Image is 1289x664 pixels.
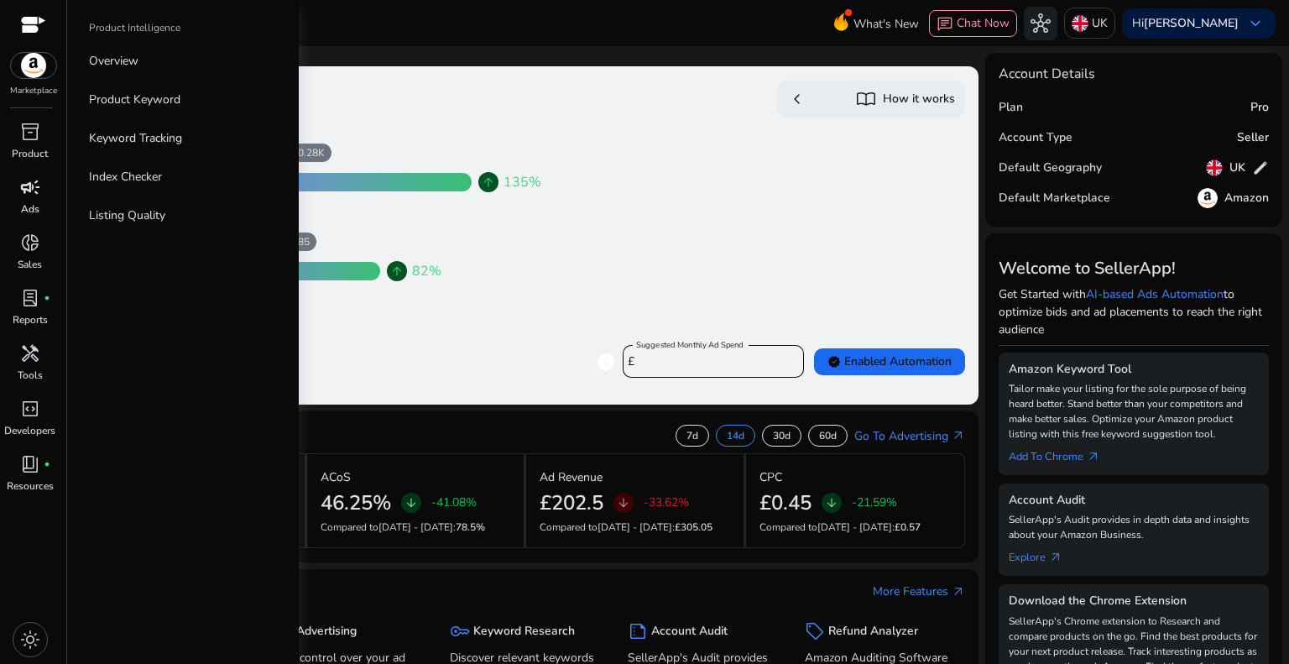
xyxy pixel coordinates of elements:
button: chatChat Now [929,10,1017,37]
p: Compared to : [759,520,952,535]
span: [DATE] - [DATE] [598,520,672,534]
span: hub [1031,13,1051,34]
span: inventory_2 [20,122,40,142]
p: Compared to : [540,520,730,535]
p: Product Keyword [89,91,180,108]
span: arrow_outward [1049,551,1062,564]
span: arrow_upward [390,264,404,278]
p: 14d [727,429,744,442]
p: -41.08% [431,497,477,509]
mat-label: Suggested Monthly Ad Spend [636,339,744,351]
span: arrow_downward [617,496,630,510]
span: 78.5% [456,520,485,534]
p: Sales [18,257,42,272]
span: arrow_outward [952,429,965,442]
img: uk.svg [1072,15,1088,32]
p: Keyword Tracking [89,129,182,147]
h3: Automation Suggestion [87,80,519,100]
h5: Default Geography [999,161,1102,175]
span: summarize [628,621,648,641]
p: Get Started with to optimize bids and ad placements to reach the right audience [999,285,1269,338]
img: amazon.svg [11,53,56,78]
h5: Account Audit [651,625,728,639]
span: arrow_downward [825,496,838,510]
b: [PERSON_NAME] [1144,15,1239,31]
span: campaign [20,177,40,197]
a: Add To Chrome [1009,442,1114,465]
p: 7d [686,429,698,442]
h5: Account Audit [1009,494,1259,508]
p: Compared to : [321,520,511,535]
h3: Welcome to SellerApp! [999,259,1269,279]
p: Reports [13,312,48,327]
span: donut_small [20,233,40,253]
span: What's New [853,9,919,39]
h5: Default Marketplace [999,191,1110,206]
span: £ [628,353,634,369]
p: Ad Revenue [540,468,603,486]
span: Chat Now [957,15,1010,31]
p: Resources [7,478,54,494]
span: code_blocks [20,399,40,419]
span: £0.57 [895,520,921,534]
span: [DATE] - [DATE] [817,520,892,534]
p: -33.62% [644,497,689,509]
span: 135% [504,172,541,192]
span: import_contacts [856,89,876,109]
p: Product [12,146,48,161]
h5: Amazon [1224,191,1269,206]
span: sell [805,621,825,641]
p: Tools [18,368,43,383]
p: Index Checker [89,168,162,186]
span: verified [827,355,841,369]
span: [DATE] - [DATE] [378,520,453,534]
button: hub [1024,7,1057,40]
button: verifiedEnabled Automation [814,348,965,375]
h2: £202.5 [540,491,603,515]
p: CPC [759,468,782,486]
span: £305.05 [675,520,712,534]
span: keyboard_arrow_down [1245,13,1266,34]
span: edit [1252,159,1269,176]
span: arrow_outward [1087,450,1100,463]
div: 685 [292,235,316,248]
h5: How it works [883,92,955,107]
span: handyman [20,343,40,363]
span: fiber_manual_record [44,461,50,468]
p: Tailor make your listing for the sole purpose of being heard better. Stand better than your compe... [1009,381,1259,442]
h2: £0.45 [759,491,811,515]
h5: Advertising [296,625,357,639]
h5: Plan [999,101,1023,115]
h4: Account Details [999,66,1095,82]
a: Explorearrow_outward [1009,542,1076,566]
p: -21.59% [852,497,897,509]
span: book_4 [20,454,40,474]
h2: 46.25% [321,491,391,515]
img: amazon.svg [1198,188,1218,208]
p: UK [1092,8,1108,38]
h5: Amazon Keyword Tool [1009,363,1259,377]
span: info [596,352,616,372]
p: Developers [4,423,55,438]
span: arrow_downward [404,496,418,510]
a: More Featuresarrow_outward [873,583,965,600]
h5: Seller [1237,131,1269,145]
span: light_mode [20,630,40,650]
p: Listing Quality [89,207,165,224]
p: SellerApp's Audit provides in depth data and insights about your Amazon Business. [1009,512,1259,542]
h4: Forecasted Monthly Growth [87,103,519,120]
p: ACoS [321,468,351,486]
span: chat [937,16,953,33]
span: key [450,621,470,641]
span: Enabled Automation [827,353,952,370]
span: 82% [412,261,441,281]
a: Go To Advertisingarrow_outward [854,427,965,445]
p: 30d [773,429,791,442]
p: Overview [89,52,138,70]
h5: Account Type [999,131,1072,145]
span: fiber_manual_record [44,295,50,301]
p: Hi [1132,18,1239,29]
h5: Pro [1250,101,1269,115]
p: 60d [819,429,837,442]
p: Marketplace [10,85,57,97]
